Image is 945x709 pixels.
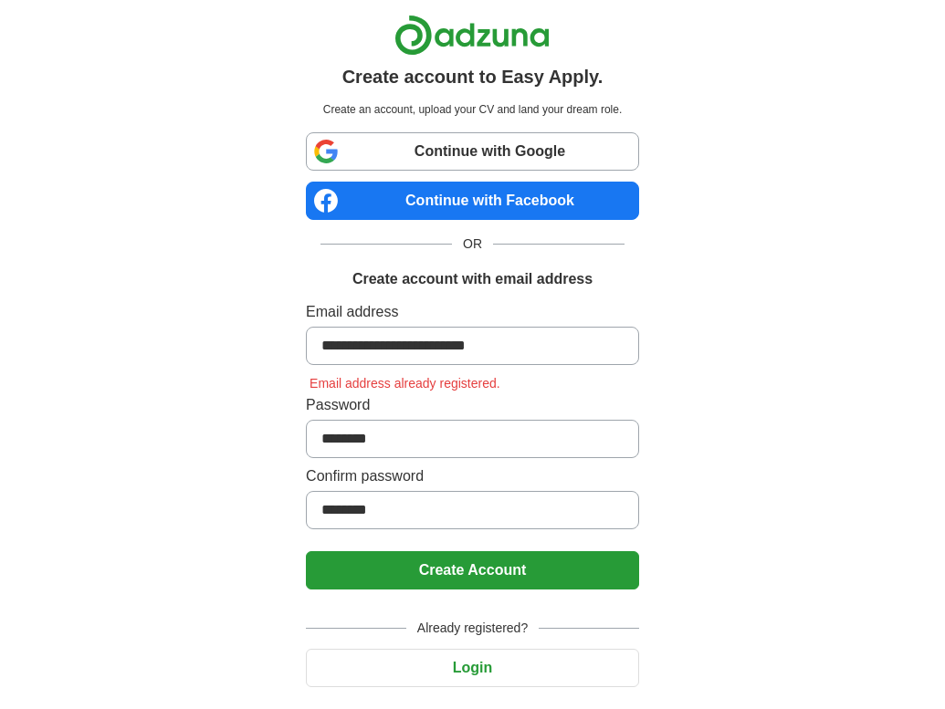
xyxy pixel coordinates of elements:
span: Already registered? [406,619,539,638]
span: Email address already registered. [306,376,504,391]
label: Password [306,394,639,416]
p: Create an account, upload your CV and land your dream role. [310,101,635,118]
img: Adzuna logo [394,15,550,56]
button: Login [306,649,639,687]
label: Confirm password [306,465,639,487]
label: Email address [306,301,639,323]
button: Create Account [306,551,639,589]
a: Continue with Facebook [306,182,639,220]
span: OR [452,235,493,254]
a: Continue with Google [306,132,639,171]
a: Login [306,660,639,675]
h1: Create account with email address [352,268,593,290]
h1: Create account to Easy Apply. [342,63,604,90]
